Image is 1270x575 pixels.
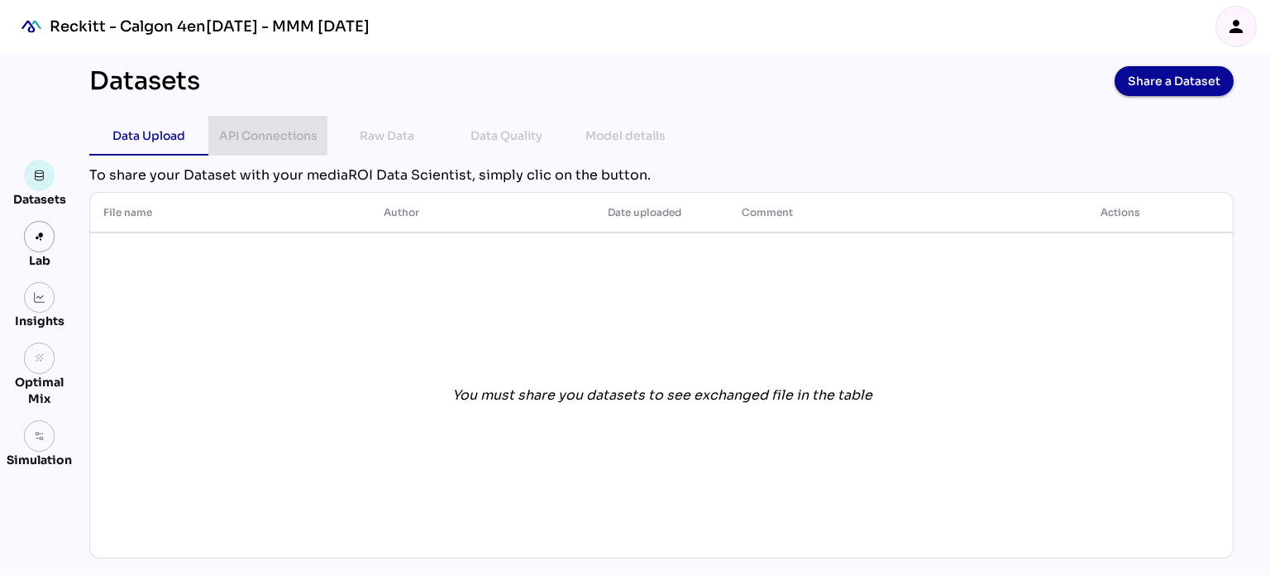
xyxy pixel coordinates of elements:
i: grain [34,352,45,364]
th: Date uploaded [594,193,729,232]
div: Datasets [89,66,200,96]
div: To share your Dataset with your mediaROI Data Scientist, simply clic on the button. [89,165,1234,185]
th: Actions [1009,193,1233,232]
div: Optimal Mix [7,374,72,407]
div: Model details [585,126,666,146]
img: lab.svg [34,231,45,242]
div: mediaROI [13,8,50,45]
img: data.svg [34,170,45,181]
th: File name [90,193,370,232]
div: Simulation [7,452,72,468]
div: Lab [21,252,58,269]
th: Comment [728,193,1009,232]
div: Insights [15,313,64,329]
div: API Connections [219,126,317,146]
th: Author [370,193,594,232]
img: settings.svg [34,430,45,442]
div: Data Quality [470,126,542,146]
img: graph.svg [34,292,45,304]
i: person [1226,17,1246,36]
div: Datasets [13,191,66,208]
div: Raw Data [360,126,414,146]
span: Share a Dataset [1128,69,1220,93]
div: You must share you datasets to see exchanged file in the table [452,386,872,405]
div: Reckitt - Calgon 4en[DATE] - MMM [DATE] [50,17,370,36]
button: Share a Dataset [1115,66,1234,96]
div: Data Upload [112,126,185,146]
